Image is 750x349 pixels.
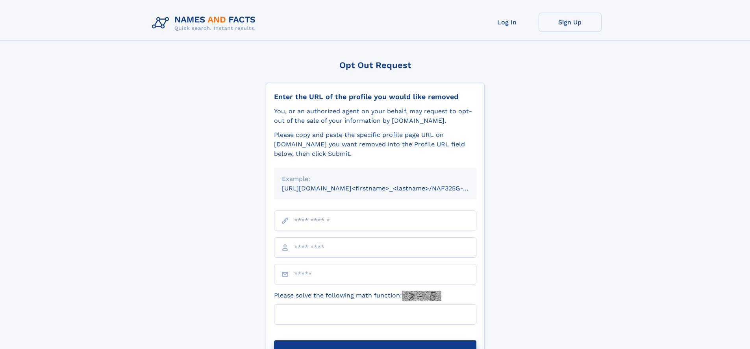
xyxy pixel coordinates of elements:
[282,185,491,192] small: [URL][DOMAIN_NAME]<firstname>_<lastname>/NAF325G-xxxxxxxx
[539,13,602,32] a: Sign Up
[149,13,262,34] img: Logo Names and Facts
[266,60,485,70] div: Opt Out Request
[274,291,441,301] label: Please solve the following math function:
[274,92,476,101] div: Enter the URL of the profile you would like removed
[274,130,476,159] div: Please copy and paste the specific profile page URL on [DOMAIN_NAME] you want removed into the Pr...
[282,174,469,184] div: Example:
[476,13,539,32] a: Log In
[274,107,476,126] div: You, or an authorized agent on your behalf, may request to opt-out of the sale of your informatio...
